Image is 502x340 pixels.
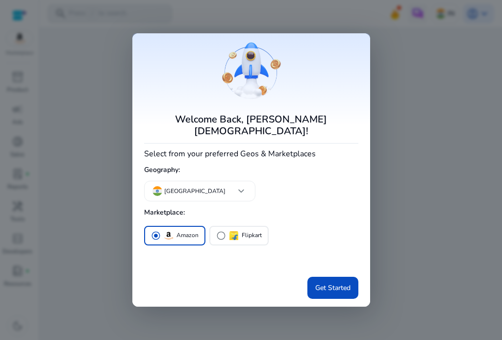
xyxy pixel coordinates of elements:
span: keyboard_arrow_down [235,185,247,197]
h5: Geography: [144,162,358,178]
img: amazon.svg [163,230,175,242]
span: Get Started [315,283,351,293]
img: flipkart.svg [228,230,240,242]
h5: Marketplace: [144,205,358,221]
button: Get Started [307,277,358,299]
span: radio_button_unchecked [216,231,226,241]
p: Amazon [176,230,199,241]
h4: Select from your preferred Geos & Marketplaces [144,147,358,159]
span: radio_button_checked [151,231,161,241]
img: in.svg [152,186,162,196]
p: [GEOGRAPHIC_DATA] [164,187,226,195]
p: Flipkart [242,230,262,241]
